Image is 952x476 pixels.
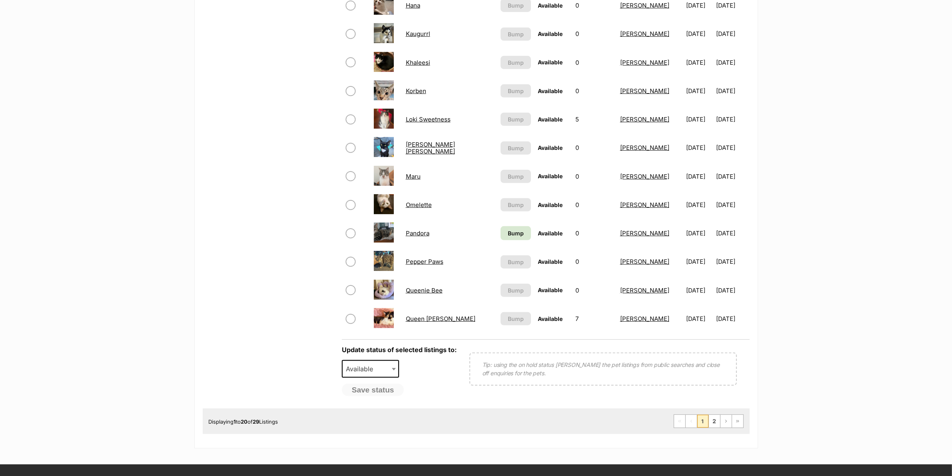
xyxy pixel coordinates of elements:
[683,248,715,275] td: [DATE]
[501,226,531,240] a: Bump
[501,170,531,183] button: Bump
[406,315,475,323] a: Queen [PERSON_NAME]
[501,84,531,98] button: Bump
[572,277,616,304] td: 0
[697,415,709,428] span: Page 1
[508,315,524,323] span: Bump
[716,49,748,76] td: [DATE]
[406,229,429,237] a: Pandora
[716,134,748,161] td: [DATE]
[620,144,669,151] a: [PERSON_NAME]
[620,229,669,237] a: [PERSON_NAME]
[406,173,421,180] a: Maru
[538,59,563,66] span: Available
[508,30,524,38] span: Bump
[683,277,715,304] td: [DATE]
[406,258,443,265] a: Pepper Paws
[342,384,404,396] button: Save status
[716,106,748,133] td: [DATE]
[253,418,259,425] strong: 29
[538,88,563,94] span: Available
[508,58,524,67] span: Bump
[716,277,748,304] td: [DATE]
[620,2,669,9] a: [PERSON_NAME]
[501,56,531,69] button: Bump
[508,115,524,123] span: Bump
[508,286,524,295] span: Bump
[501,113,531,126] button: Bump
[620,201,669,209] a: [PERSON_NAME]
[209,418,278,425] span: Displaying to of Listings
[683,305,715,333] td: [DATE]
[683,163,715,190] td: [DATE]
[572,49,616,76] td: 0
[572,163,616,190] td: 0
[683,49,715,76] td: [DATE]
[508,172,524,181] span: Bump
[683,77,715,105] td: [DATE]
[406,116,451,123] a: Loki Sweetness
[716,191,748,219] td: [DATE]
[508,229,524,237] span: Bump
[538,287,563,293] span: Available
[406,2,420,9] a: Hana
[572,77,616,105] td: 0
[538,258,563,265] span: Available
[501,255,531,269] button: Bump
[406,201,432,209] a: Omelette
[620,315,669,323] a: [PERSON_NAME]
[342,360,399,378] span: Available
[538,2,563,9] span: Available
[716,20,748,48] td: [DATE]
[674,414,744,428] nav: Pagination
[716,163,748,190] td: [DATE]
[620,59,669,66] a: [PERSON_NAME]
[732,415,743,428] a: Last page
[720,415,732,428] a: Next page
[620,116,669,123] a: [PERSON_NAME]
[508,1,524,10] span: Bump
[538,315,563,322] span: Available
[716,77,748,105] td: [DATE]
[241,418,248,425] strong: 20
[572,20,616,48] td: 0
[572,191,616,219] td: 0
[572,134,616,161] td: 0
[620,30,669,38] a: [PERSON_NAME]
[342,346,457,354] label: Update status of selected listings to:
[572,106,616,133] td: 5
[406,59,430,66] a: Khaleesi
[538,144,563,151] span: Available
[538,116,563,123] span: Available
[538,201,563,208] span: Available
[683,134,715,161] td: [DATE]
[406,287,443,294] a: Queenie Bee
[501,284,531,297] button: Bump
[683,106,715,133] td: [DATE]
[683,20,715,48] td: [DATE]
[716,219,748,247] td: [DATE]
[406,141,455,155] a: [PERSON_NAME] [PERSON_NAME]
[501,28,531,41] button: Bump
[620,258,669,265] a: [PERSON_NAME]
[508,258,524,266] span: Bump
[674,415,685,428] span: First page
[501,141,531,155] button: Bump
[482,360,724,377] p: Tip: using the on hold status [PERSON_NAME] the pet listings from public searches and close off e...
[538,30,563,37] span: Available
[501,312,531,325] button: Bump
[709,415,720,428] a: Page 2
[716,248,748,275] td: [DATE]
[508,201,524,209] span: Bump
[572,248,616,275] td: 0
[620,173,669,180] a: [PERSON_NAME]
[620,287,669,294] a: [PERSON_NAME]
[234,418,236,425] strong: 1
[406,87,426,95] a: Korben
[572,305,616,333] td: 7
[406,30,430,38] a: Kaugurrl
[343,363,381,374] span: Available
[572,219,616,247] td: 0
[683,191,715,219] td: [DATE]
[538,230,563,237] span: Available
